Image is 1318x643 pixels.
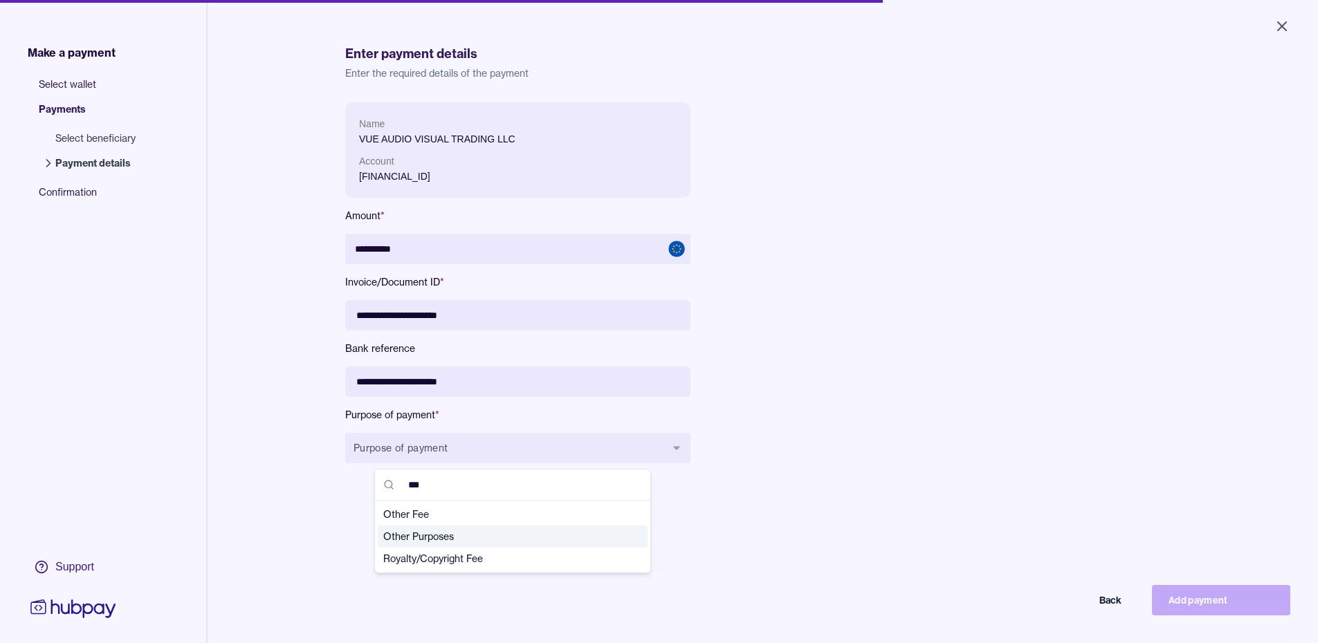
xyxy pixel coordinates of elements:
p: Account [359,153,677,169]
label: Amount [345,209,690,223]
span: Other Fee [383,507,625,521]
span: Payments [39,102,149,127]
span: Make a payment [28,44,116,61]
span: Payment details [55,156,136,170]
h1: Enter payment details [345,44,1180,64]
div: Support [55,559,94,575]
span: Royalty/Copyright Fee [383,552,625,566]
p: [FINANCIAL_ID] [359,169,677,184]
p: VUE AUDIO VISUAL TRADING LLC [359,131,677,147]
span: Select beneficiary [55,131,136,145]
a: Support [28,552,119,581]
button: Purpose of payment [345,433,690,463]
button: Back [1000,585,1138,615]
label: Bank reference [345,342,690,355]
p: Enter the required details of the payment [345,66,1180,80]
span: Other Purposes [383,530,625,543]
span: Confirmation [39,185,149,210]
p: Name [359,116,677,131]
span: Select wallet [39,77,149,102]
label: Invoice/Document ID [345,275,690,289]
button: Close [1257,11,1307,41]
label: Purpose of payment [345,408,690,422]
